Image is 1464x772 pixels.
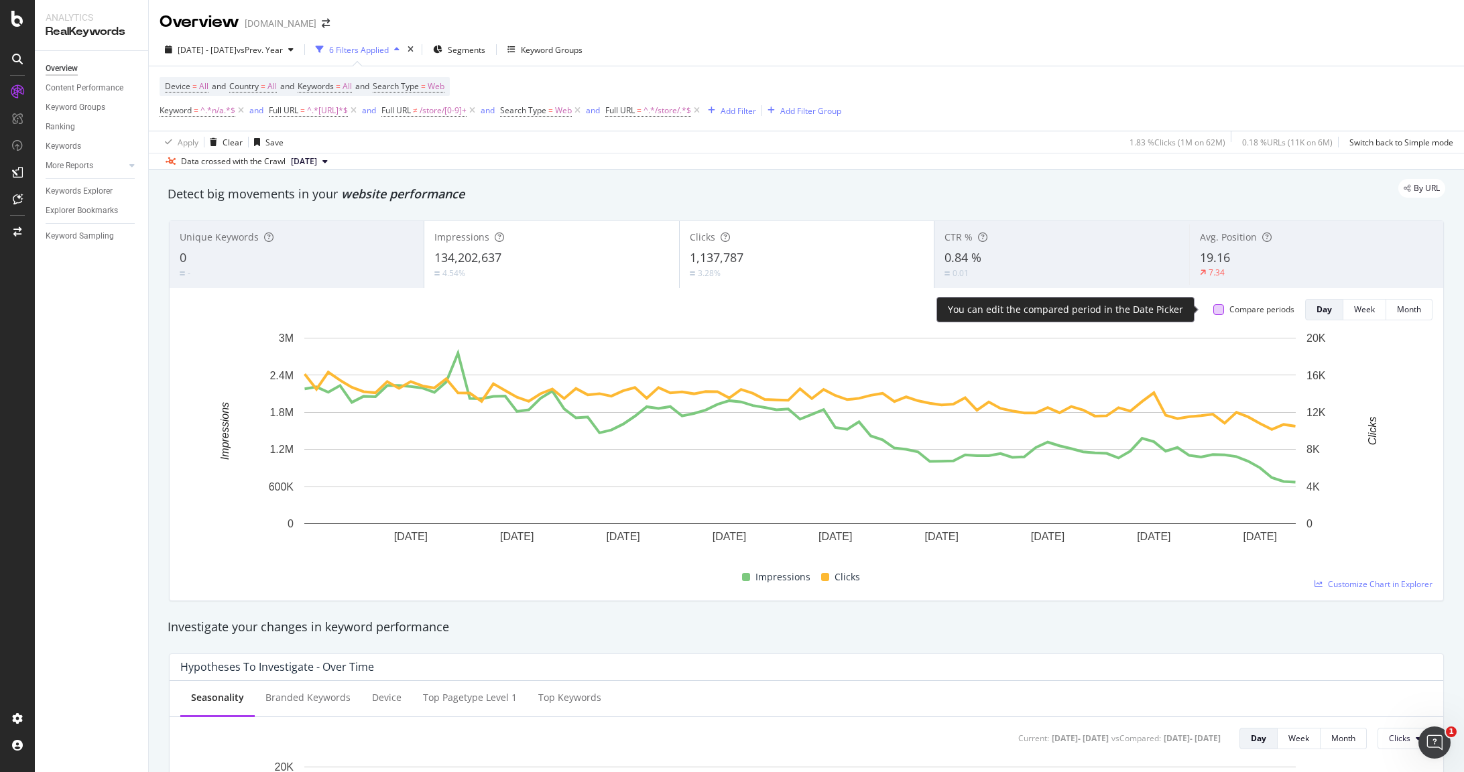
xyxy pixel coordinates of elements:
[948,303,1183,316] div: You can edit the compared period in the Date Picker
[1306,518,1313,529] text: 0
[1389,732,1410,744] span: Clicks
[373,80,419,92] span: Search Type
[420,101,467,120] span: /store/[0-9]+
[1239,728,1278,749] button: Day
[428,77,444,96] span: Web
[355,80,369,92] span: and
[212,80,226,92] span: and
[755,569,810,585] span: Impressions
[288,518,294,529] text: 0
[229,80,259,92] span: Country
[219,402,231,460] text: Impressions
[1418,726,1451,759] iframe: Intercom live chat
[1111,732,1161,744] div: vs Compared :
[1306,369,1326,381] text: 16K
[249,105,263,116] div: and
[165,80,190,92] span: Device
[46,159,93,173] div: More Reports
[269,481,294,493] text: 600K
[713,531,746,542] text: [DATE]
[1305,299,1343,320] button: Day
[1031,531,1064,542] text: [DATE]
[434,231,489,243] span: Impressions
[180,660,374,673] div: Hypotheses to Investigate - Over Time
[286,153,333,170] button: [DATE]
[362,104,376,117] button: and
[362,105,376,116] div: and
[538,691,601,704] div: Top Keywords
[160,39,299,60] button: [DATE] - [DATE]vsPrev. Year
[343,77,352,96] span: All
[178,137,198,148] div: Apply
[502,39,588,60] button: Keyword Groups
[1306,481,1320,493] text: 4K
[372,691,402,704] div: Device
[586,105,600,116] div: and
[46,11,137,24] div: Analytics
[160,105,192,116] span: Keyword
[307,101,348,120] span: ^.*[URL]*$
[300,105,305,116] span: =
[1164,732,1221,744] div: [DATE] - [DATE]
[481,104,495,117] button: and
[336,80,341,92] span: =
[322,19,330,28] div: arrow-right-arrow-left
[442,267,465,279] div: 4.54%
[46,101,139,115] a: Keyword Groups
[46,62,139,76] a: Overview
[1367,417,1378,446] text: Clicks
[1243,531,1277,542] text: [DATE]
[953,267,969,279] div: 0.01
[690,231,715,243] span: Clicks
[1306,332,1326,344] text: 20K
[249,104,263,117] button: and
[191,691,244,704] div: Seasonality
[199,77,208,96] span: All
[180,249,186,265] span: 0
[521,44,583,56] div: Keyword Groups
[381,105,411,116] span: Full URL
[1288,732,1309,744] div: Week
[1344,131,1453,153] button: Switch back to Simple mode
[413,105,418,116] span: ≠
[1130,137,1225,148] div: 1.83 % Clicks ( 1M on 62M )
[261,80,265,92] span: =
[329,44,389,56] div: 6 Filters Applied
[606,531,639,542] text: [DATE]
[421,80,426,92] span: =
[586,104,600,117] button: and
[1242,137,1333,148] div: 0.18 % URLs ( 11K on 6M )
[924,531,958,542] text: [DATE]
[721,105,756,117] div: Add Filter
[310,39,405,60] button: 6 Filters Applied
[394,531,428,542] text: [DATE]
[1137,531,1170,542] text: [DATE]
[644,101,691,120] span: ^.*/store/.*$
[223,137,243,148] div: Clear
[1349,137,1453,148] div: Switch back to Simple mode
[698,267,721,279] div: 3.28%
[46,101,105,115] div: Keyword Groups
[245,17,316,30] div: [DOMAIN_NAME]
[1354,304,1375,315] div: Week
[1200,249,1230,265] span: 19.16
[46,229,139,243] a: Keyword Sampling
[46,229,114,243] div: Keyword Sampling
[46,159,125,173] a: More Reports
[168,619,1445,636] div: Investigate your changes in keyword performance
[434,271,440,275] img: Equal
[180,331,1420,564] svg: A chart.
[1328,578,1432,590] span: Customize Chart in Explorer
[237,44,283,56] span: vs Prev. Year
[46,184,113,198] div: Keywords Explorer
[762,103,841,119] button: Add Filter Group
[703,103,756,119] button: Add Filter
[1278,728,1321,749] button: Week
[428,39,491,60] button: Segments
[1398,179,1445,198] div: legacy label
[46,120,139,134] a: Ranking
[269,407,294,418] text: 1.8M
[279,332,294,344] text: 3M
[178,44,237,56] span: [DATE] - [DATE]
[280,80,294,92] span: and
